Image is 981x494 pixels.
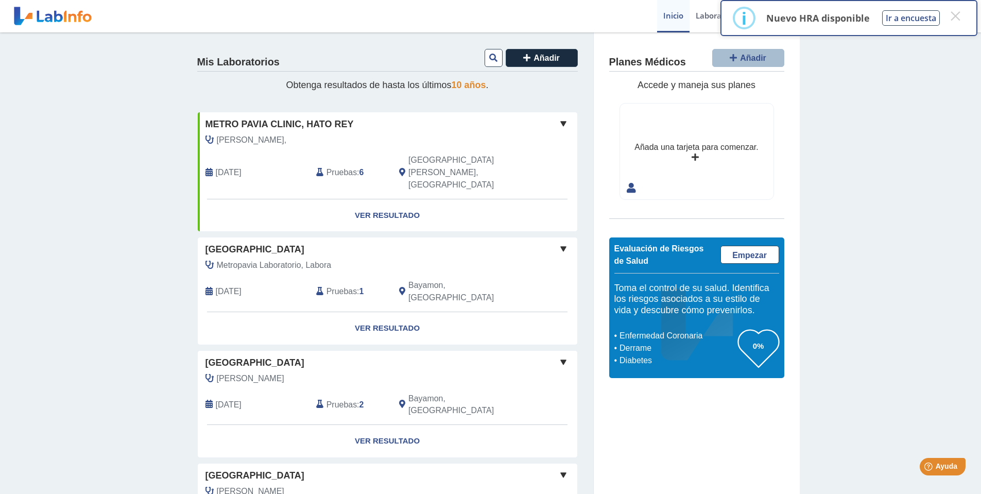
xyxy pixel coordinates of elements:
b: 2 [359,400,364,409]
span: Accede y maneja sus planes [638,80,755,90]
li: Diabetes [617,354,738,367]
b: 6 [359,168,364,177]
h4: Mis Laboratorios [197,56,280,69]
button: Añadir [712,49,784,67]
li: Enfermedad Coronaria [617,330,738,342]
a: Ver Resultado [198,425,577,457]
h4: Planes Médicos [609,56,686,69]
div: : [308,279,391,304]
span: 2025-09-02 [216,285,242,298]
span: Pruebas [326,166,357,179]
button: Close this dialog [946,7,965,25]
li: Derrame [617,342,738,354]
span: Torres Marin, [217,134,287,146]
b: 1 [359,287,364,296]
span: 2025-02-20 [216,399,242,411]
p: Nuevo HRA disponible [766,12,870,24]
span: Evaluación de Riesgos de Salud [614,244,704,265]
span: Bayamon, PR [408,279,522,304]
span: Bayamon, PR [408,393,522,417]
span: Pruebas [326,399,357,411]
span: 10 años [452,80,486,90]
span: Gascot, Javier [217,372,284,385]
span: Pruebas [326,285,357,298]
button: Añadir [506,49,578,67]
iframe: Help widget launcher [889,454,970,483]
span: Añadir [533,54,560,62]
div: : [308,393,391,417]
span: Añadir [740,54,766,62]
a: Ver Resultado [198,312,577,345]
a: Empezar [720,246,779,264]
span: Metro Pavia Clinic, Hato Rey [205,117,354,131]
span: San Juan, PR [408,154,522,191]
span: Metropavia Laboratorio, Labora [217,259,332,271]
button: Ir a encuesta [882,10,940,26]
span: [GEOGRAPHIC_DATA] [205,356,304,370]
div: : [308,154,391,191]
span: [GEOGRAPHIC_DATA] [205,469,304,483]
span: [GEOGRAPHIC_DATA] [205,243,304,257]
h3: 0% [738,339,779,352]
div: Añada una tarjeta para comenzar. [634,141,758,154]
span: Obtenga resultados de hasta los últimos . [286,80,488,90]
div: i [742,9,747,27]
span: 2022-11-22 [216,166,242,179]
h5: Toma el control de su salud. Identifica los riesgos asociados a su estilo de vida y descubre cómo... [614,283,779,316]
span: Empezar [732,251,767,260]
a: Ver Resultado [198,199,577,232]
